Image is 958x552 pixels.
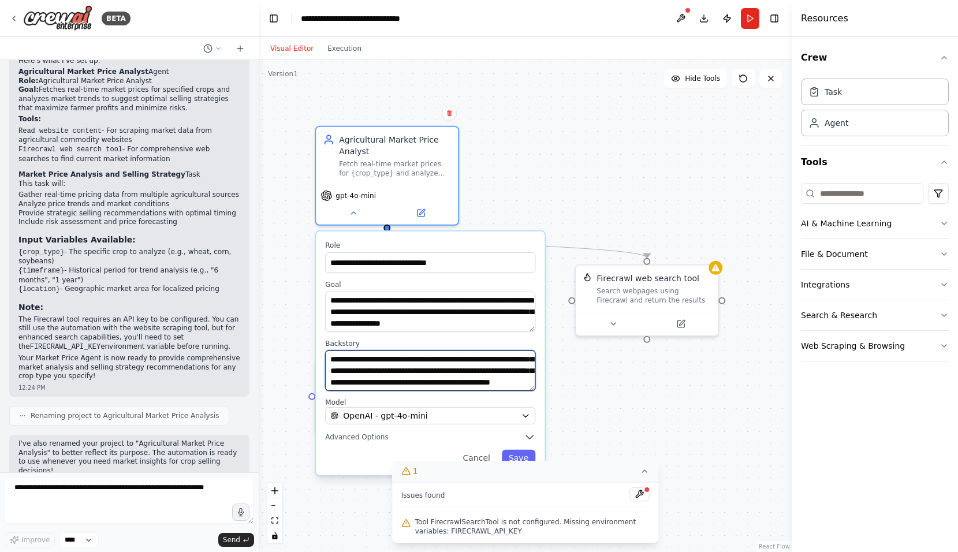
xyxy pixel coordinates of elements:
[18,77,240,113] p: Agricultural Market Price Analyst Fetches real-time market prices for specified crops and analyze...
[320,42,368,55] button: Execution
[801,300,949,330] button: Search & Research
[343,410,427,422] span: OpenAI - gpt-4o-mini
[388,206,453,220] button: Open in side panel
[801,74,949,146] div: Crew
[18,266,240,285] li: - Historical period for trend analysis (e.g., "6 months", "1 year")
[21,535,50,544] span: Improve
[18,248,240,266] li: - The specific crop to analyze (e.g., wheat, corn, soybeans)
[18,85,39,94] strong: Goal:
[759,543,790,550] a: React Flow attribution
[801,331,949,361] button: Web Scraping & Browsing
[18,170,240,180] h2: Task
[401,491,445,500] span: Issues found
[325,339,535,348] label: Backstory
[801,239,949,269] button: File & Document
[18,218,240,227] li: Include risk assessment and price forecasting
[267,483,282,498] button: zoom in
[766,10,782,27] button: Hide right sidebar
[325,241,535,250] label: Role
[18,126,240,145] li: - For scraping market data from agricultural commodity websites
[801,270,949,300] button: Integrations
[23,5,92,31] img: Logo
[268,69,298,79] div: Version 1
[18,315,240,352] p: The Firecrawl tool requires an API key to be configured. You can still use the automation with th...
[575,264,719,337] div: FirecrawlSearchToolFirecrawl web search toolSearch webpages using Firecrawl and return the results
[267,513,282,528] button: fit view
[18,68,148,76] strong: Agricultural Market Price Analyst
[801,208,949,238] button: AI & Machine Learning
[18,439,240,475] p: I've also renamed your project to "Agricultural Market Price Analysis" to better reflect its purp...
[18,180,240,189] p: This task will:
[381,232,653,258] g: Edge from 1d3aa669-279b-4f45-ba5c-f9246ab5387b to 20017aa8-059d-4e61-bbc2-a09106e51435
[18,301,240,313] h3: Note:
[18,285,60,293] code: {location}
[18,200,240,209] li: Analyze price trends and market conditions
[502,450,535,466] button: Save
[267,528,282,543] button: toggle interactivity
[263,42,320,55] button: Visual Editor
[392,461,659,482] button: 1
[18,146,122,154] code: Firecrawl web search tool
[102,12,131,25] div: BETA
[339,134,451,157] div: Agricultural Market Price Analyst
[18,170,185,178] strong: Market Price Analysis and Selling Strategy
[267,483,282,543] div: React Flow controls
[415,517,650,536] span: Tool FirecrawlSearchTool is not configured. Missing environment variables: FIRECRAWL_API_KEY
[336,191,376,200] span: gpt-4o-mini
[597,286,711,305] div: Search webpages using Firecrawl and return the results
[18,285,240,294] li: - Geographic market area for localized pricing
[232,503,249,521] button: Click to speak your automation idea
[18,267,64,275] code: {timeframe}
[583,273,592,282] img: FirecrawlSearchTool
[218,533,254,547] button: Send
[325,431,535,443] button: Advanced Options
[339,159,451,178] div: Fetch real-time market prices for {crop_type} and analyze market trends to suggest optimal sellin...
[325,432,388,442] span: Advanced Options
[18,145,240,163] li: - For comprehensive web searches to find current market information
[685,74,720,83] span: Hide Tools
[18,248,64,256] code: {crop_type}
[18,115,41,123] strong: Tools:
[325,280,535,289] label: Goal
[825,117,848,129] div: Agent
[18,191,240,200] li: Gather real-time pricing data from multiple agricultural sources
[325,398,535,407] label: Model
[597,273,699,284] div: Firecrawl web search tool
[18,209,240,218] li: Provide strategic selling recommendations with optimal timing
[18,77,39,85] strong: Role:
[30,343,100,351] code: FIRECRAWL_API_KEY
[801,178,949,371] div: Tools
[325,407,535,424] button: OpenAI - gpt-4o-mini
[825,86,842,98] div: Task
[442,106,457,121] button: Delete node
[223,535,240,544] span: Send
[5,532,55,547] button: Improve
[315,126,459,226] div: Agricultural Market Price AnalystFetch real-time market prices for {crop_type} and analyze market...
[231,42,249,55] button: Start a new chat
[801,146,949,178] button: Tools
[18,127,102,135] code: Read website content
[18,354,240,381] p: Your Market Price Agent is now ready to provide comprehensive market analysis and selling strateg...
[664,69,727,88] button: Hide Tools
[18,234,240,245] h3: Input Variables Available:
[801,12,848,25] h4: Resources
[456,450,497,466] button: Cancel
[266,10,282,27] button: Hide left sidebar
[648,317,713,331] button: Open in side panel
[199,42,226,55] button: Switch to previous chat
[801,42,949,74] button: Crew
[267,498,282,513] button: zoom out
[31,411,219,420] span: Renaming project to Agricultural Market Price Analysis
[18,383,240,392] div: 12:24 PM
[413,465,418,477] span: 1
[18,68,240,77] h2: Agent
[301,13,424,24] nav: breadcrumb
